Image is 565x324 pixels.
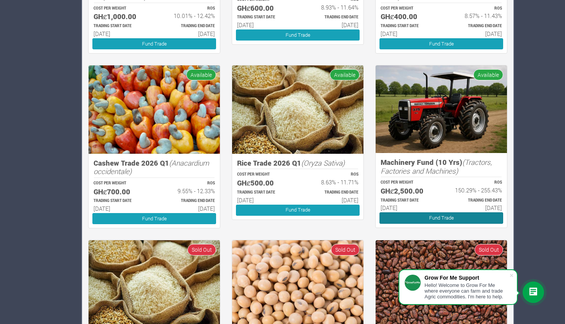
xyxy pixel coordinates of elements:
[161,198,215,204] p: Estimated Trading End Date
[381,158,502,175] h5: Machinery Fund (10 Yrs)
[94,198,147,204] p: Estimated Trading Start Date
[448,23,502,29] p: Estimated Trading End Date
[237,172,291,177] p: COST PER WEIGHT
[381,180,434,186] p: COST PER WEIGHT
[425,275,509,281] div: Grow For Me Support
[161,23,215,29] p: Estimated Trading End Date
[161,205,215,212] h6: [DATE]
[94,187,147,196] h5: GHȼ700.00
[236,29,360,41] a: Fund Trade
[94,205,147,212] h6: [DATE]
[161,181,215,186] p: ROS
[94,23,147,29] p: Estimated Trading Start Date
[305,21,358,28] h6: [DATE]
[237,159,358,168] h5: Rice Trade 2026 Q1
[94,159,215,176] h5: Cashew Trade 2026 Q1
[161,12,215,19] h6: 10.01% - 12.42%
[301,158,345,168] i: (Oryza Sativa)
[381,198,434,204] p: Estimated Trading Start Date
[237,197,291,204] h6: [DATE]
[89,65,220,154] img: growforme image
[448,204,502,211] h6: [DATE]
[237,15,291,20] p: Estimated Trading Start Date
[381,6,434,11] p: COST PER WEIGHT
[381,12,434,21] h5: GHȼ400.00
[187,244,216,255] span: Sold Out
[161,30,215,37] h6: [DATE]
[475,244,503,255] span: Sold Out
[94,6,147,11] p: COST PER WEIGHT
[305,172,358,177] p: ROS
[331,244,360,255] span: Sold Out
[94,158,209,176] i: (Anacardium occidentale)
[305,4,358,11] h6: 8.93% - 11.64%
[448,187,502,194] h6: 150.29% - 255.43%
[237,4,291,13] h5: GHȼ600.00
[237,21,291,28] h6: [DATE]
[381,204,434,211] h6: [DATE]
[232,65,363,154] img: growforme image
[305,179,358,186] h6: 8.63% - 11.71%
[237,179,291,187] h5: GHȼ500.00
[236,205,360,216] a: Fund Trade
[305,190,358,195] p: Estimated Trading End Date
[448,30,502,37] h6: [DATE]
[379,212,503,223] a: Fund Trade
[330,69,360,80] span: Available
[161,6,215,11] p: ROS
[237,190,291,195] p: Estimated Trading Start Date
[92,38,216,49] a: Fund Trade
[94,12,147,21] h5: GHȼ1,000.00
[305,197,358,204] h6: [DATE]
[94,181,147,186] p: COST PER WEIGHT
[448,198,502,204] p: Estimated Trading End Date
[473,69,503,80] span: Available
[381,30,434,37] h6: [DATE]
[448,6,502,11] p: ROS
[381,23,434,29] p: Estimated Trading Start Date
[161,187,215,194] h6: 9.55% - 12.33%
[381,157,492,176] i: (Tractors, Factories and Machines)
[94,30,147,37] h6: [DATE]
[425,282,509,300] div: Hello! Welcome to Grow For Me where everyone can farm and trade Agric commodities. I'm here to help.
[448,180,502,186] p: ROS
[381,187,434,195] h5: GHȼ2,500.00
[448,12,502,19] h6: 8.57% - 11.43%
[305,15,358,20] p: Estimated Trading End Date
[186,69,216,80] span: Available
[379,38,503,49] a: Fund Trade
[376,65,507,153] img: growforme image
[92,213,216,224] a: Fund Trade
